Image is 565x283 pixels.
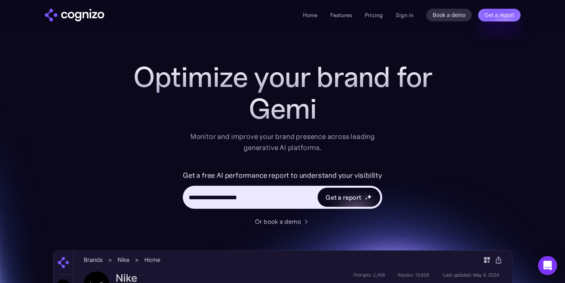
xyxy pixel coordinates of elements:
[124,61,441,93] h1: Optimize your brand for
[255,217,310,226] a: Or book a demo
[365,194,366,196] img: star
[478,9,521,21] a: Get a report
[317,187,381,208] a: Get a reportstarstarstar
[124,93,441,125] div: Gemi
[538,256,557,275] div: Open Intercom Messenger
[396,10,414,20] a: Sign in
[255,217,301,226] div: Or book a demo
[365,197,368,200] img: star
[185,131,380,153] div: Monitor and improve your brand presence across leading generative AI platforms.
[365,12,383,19] a: Pricing
[183,169,382,182] label: Get a free AI performance report to understand your visibility
[45,9,104,21] a: home
[330,12,352,19] a: Features
[303,12,318,19] a: Home
[326,193,361,202] div: Get a report
[426,9,472,21] a: Book a demo
[45,9,104,21] img: cognizo logo
[183,169,382,213] form: Hero URL Input Form
[367,194,372,199] img: star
